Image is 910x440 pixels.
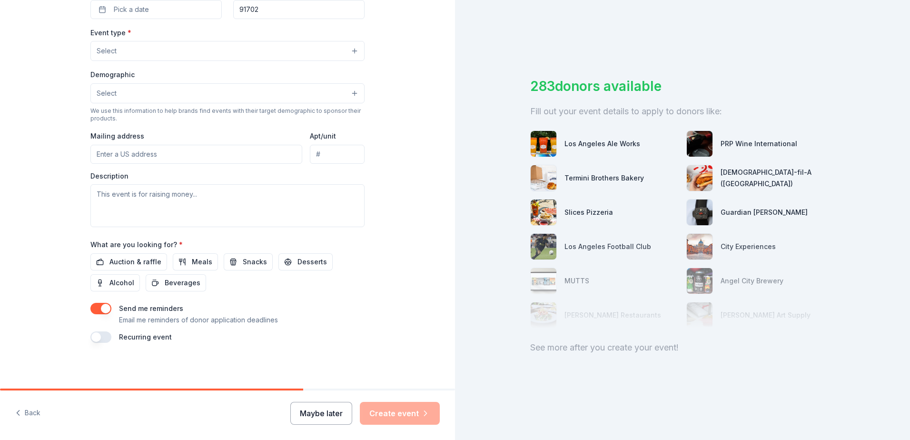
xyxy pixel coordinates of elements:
div: Termini Brothers Bakery [564,172,644,184]
label: Event type [90,28,131,38]
span: Auction & raffle [109,256,161,268]
button: Beverages [146,274,206,291]
span: Snacks [243,256,267,268]
span: Pick a date [114,4,149,15]
button: Back [15,403,40,423]
label: Demographic [90,70,135,80]
img: photo for PRP Wine International [687,131,712,157]
div: PRP Wine International [721,138,797,150]
label: Send me reminders [119,304,183,312]
button: Auction & raffle [90,253,167,270]
button: Desserts [278,253,333,270]
img: photo for Slices Pizzeria [531,200,556,225]
button: Select [90,83,365,103]
button: Alcohol [90,274,140,291]
div: Los Angeles Ale Works [564,138,640,150]
span: Alcohol [109,277,134,289]
button: Select [90,41,365,61]
input: Enter a US address [90,145,302,164]
span: Desserts [297,256,327,268]
button: Maybe later [290,402,352,425]
div: Slices Pizzeria [564,207,613,218]
p: Email me reminders of donor application deadlines [119,314,278,326]
div: 283 donors available [530,76,835,96]
img: photo for Guardian Angel Device [687,200,712,225]
label: Mailing address [90,131,144,141]
span: Select [97,45,117,57]
div: Fill out your event details to apply to donors like: [530,104,835,119]
input: # [310,145,365,164]
div: See more after you create your event! [530,340,835,355]
label: What are you looking for? [90,240,183,250]
button: Snacks [224,253,273,270]
label: Description [90,171,129,181]
div: We use this information to help brands find events with their target demographic to sponsor their... [90,107,365,122]
button: Meals [173,253,218,270]
label: Recurring event [119,333,172,341]
img: photo for Chick-fil-A (Los Angeles) [687,165,712,191]
div: Guardian [PERSON_NAME] [721,207,808,218]
span: Meals [192,256,212,268]
span: Beverages [165,277,200,289]
div: [DEMOGRAPHIC_DATA]-fil-A ([GEOGRAPHIC_DATA]) [721,167,835,190]
img: photo for Los Angeles Ale Works [531,131,556,157]
img: photo for Termini Brothers Bakery [531,165,556,191]
span: Select [97,88,117,99]
label: Apt/unit [310,131,336,141]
